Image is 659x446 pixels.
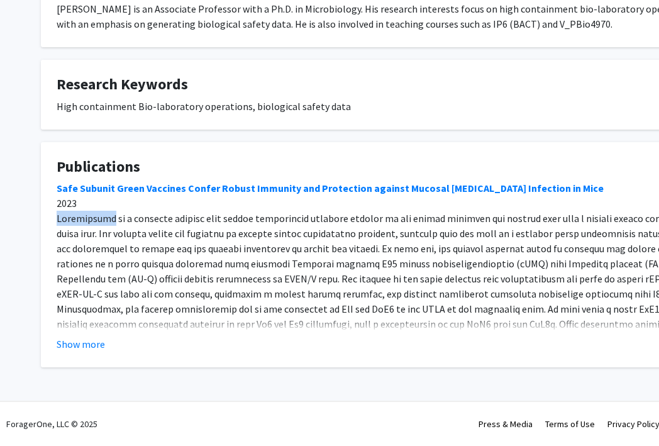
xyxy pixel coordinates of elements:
[6,402,97,446] div: ForagerOne, LLC © 2025
[545,418,595,430] a: Terms of Use
[57,182,604,194] a: Safe Subunit Green Vaccines Confer Robust Immunity and Protection against Mucosal [MEDICAL_DATA] ...
[479,418,533,430] a: Press & Media
[9,389,53,437] iframe: Chat
[57,337,105,352] button: Show more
